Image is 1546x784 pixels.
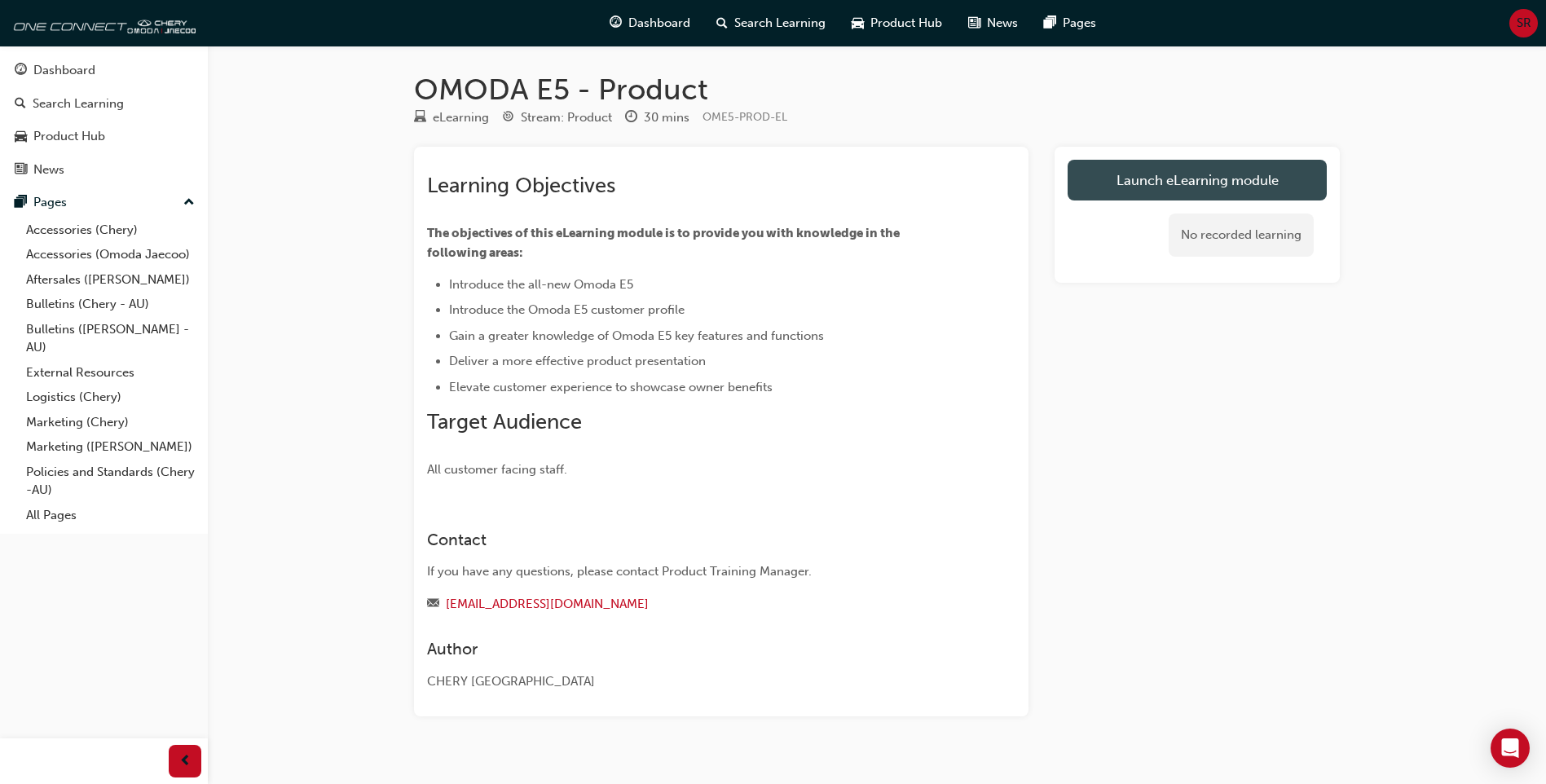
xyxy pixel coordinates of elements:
div: Product Hub [33,127,105,146]
span: Pages [1063,14,1096,33]
h1: OMODA E5 - Product [414,72,1340,108]
a: car-iconProduct Hub [839,7,955,40]
a: Aftersales ([PERSON_NAME]) [20,267,201,293]
span: news-icon [15,163,27,178]
button: Pages [7,187,201,218]
span: car-icon [852,13,864,33]
span: learningResourceType_ELEARNING-icon [414,111,426,126]
a: Logistics (Chery) [20,385,201,410]
div: Stream: Product [521,108,612,127]
span: Learning resource code [703,110,787,124]
h3: Contact [427,531,957,549]
a: Bulletins ([PERSON_NAME] - AU) [20,317,201,360]
div: If you have any questions, please contact Product Training Manager. [427,562,957,581]
span: pages-icon [1044,13,1056,33]
div: eLearning [433,108,489,127]
div: 30 mins [644,108,689,127]
a: search-iconSearch Learning [703,7,839,40]
span: pages-icon [15,196,27,210]
a: Bulletins (Chery - AU) [20,292,201,317]
a: Policies and Standards (Chery -AU) [20,460,201,503]
span: guage-icon [15,64,27,78]
div: Email [427,594,957,614]
h3: Author [427,640,957,658]
span: guage-icon [610,13,622,33]
a: Marketing ([PERSON_NAME]) [20,434,201,460]
a: Product Hub [7,121,201,152]
button: SR [1509,9,1538,37]
span: search-icon [15,97,26,112]
span: car-icon [15,130,27,144]
div: No recorded learning [1169,214,1314,257]
div: Type [414,108,489,128]
span: email-icon [427,597,439,612]
span: Product Hub [870,14,942,33]
a: All Pages [20,503,201,528]
div: Open Intercom Messenger [1491,729,1530,768]
div: News [33,161,64,179]
span: Introduce the Omoda E5 customer profile [449,302,685,317]
span: Elevate customer experience to showcase owner benefits [449,380,773,394]
span: search-icon [716,13,728,33]
button: DashboardSearch LearningProduct HubNews [7,52,201,187]
img: oneconnect [8,7,196,39]
a: [EMAIL_ADDRESS][DOMAIN_NAME] [446,597,649,611]
a: External Resources [20,360,201,385]
a: Accessories (Omoda Jaecoo) [20,242,201,267]
span: News [987,14,1018,33]
span: Target Audience [427,409,582,434]
a: News [7,155,201,185]
span: All customer facing staff. [427,462,567,477]
a: pages-iconPages [1031,7,1109,40]
a: Search Learning [7,89,201,119]
div: Stream [502,108,612,128]
a: Launch eLearning module [1068,160,1327,200]
a: guage-iconDashboard [597,7,703,40]
span: Gain a greater knowledge of Omoda E5 key features and functions [449,328,824,343]
div: Dashboard [33,61,95,80]
span: clock-icon [625,111,637,126]
span: Learning Objectives [427,173,615,198]
span: Deliver a more effective product presentation [449,354,706,368]
span: Introduce the all-new Omoda E5 [449,277,633,292]
span: target-icon [502,111,514,126]
span: Dashboard [628,14,690,33]
span: up-icon [183,192,195,214]
a: Accessories (Chery) [20,218,201,243]
div: Duration [625,108,689,128]
span: The objectives of this eLearning module is to provide you with knowledge in the following areas: [427,226,902,260]
div: Search Learning [33,95,124,113]
span: news-icon [968,13,980,33]
a: Marketing (Chery) [20,410,201,435]
a: news-iconNews [955,7,1031,40]
span: Search Learning [734,14,826,33]
div: Pages [33,193,67,212]
span: SR [1517,14,1531,33]
div: CHERY [GEOGRAPHIC_DATA] [427,672,957,691]
a: Dashboard [7,55,201,86]
span: prev-icon [179,751,192,772]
